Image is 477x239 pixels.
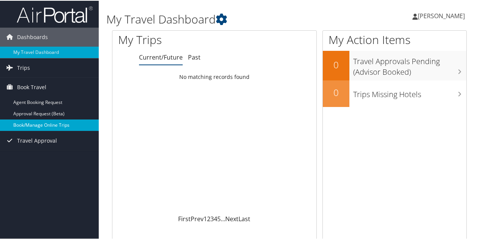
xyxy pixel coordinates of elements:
img: airportal-logo.png [17,5,93,23]
a: 0Trips Missing Hotels [323,80,466,106]
a: 0Travel Approvals Pending (Advisor Booked) [323,50,466,79]
h2: 0 [323,85,349,98]
a: 2 [207,214,210,222]
span: [PERSON_NAME] [418,11,465,19]
td: No matching records found [112,69,316,83]
span: Book Travel [17,77,46,96]
h1: My Trips [118,31,226,47]
a: 1 [204,214,207,222]
a: Prev [191,214,204,222]
a: 5 [217,214,221,222]
h2: 0 [323,58,349,71]
h1: My Travel Dashboard [106,11,351,27]
a: [PERSON_NAME] [412,4,472,27]
span: … [221,214,225,222]
a: Last [238,214,250,222]
span: Dashboards [17,27,48,46]
a: 4 [214,214,217,222]
h1: My Action Items [323,31,466,47]
h3: Travel Approvals Pending (Advisor Booked) [353,52,466,77]
a: Next [225,214,238,222]
span: Trips [17,58,30,77]
span: Travel Approval [17,131,57,149]
a: Current/Future [139,52,183,61]
h3: Trips Missing Hotels [353,85,466,99]
a: 3 [210,214,214,222]
a: Past [188,52,201,61]
a: First [178,214,191,222]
